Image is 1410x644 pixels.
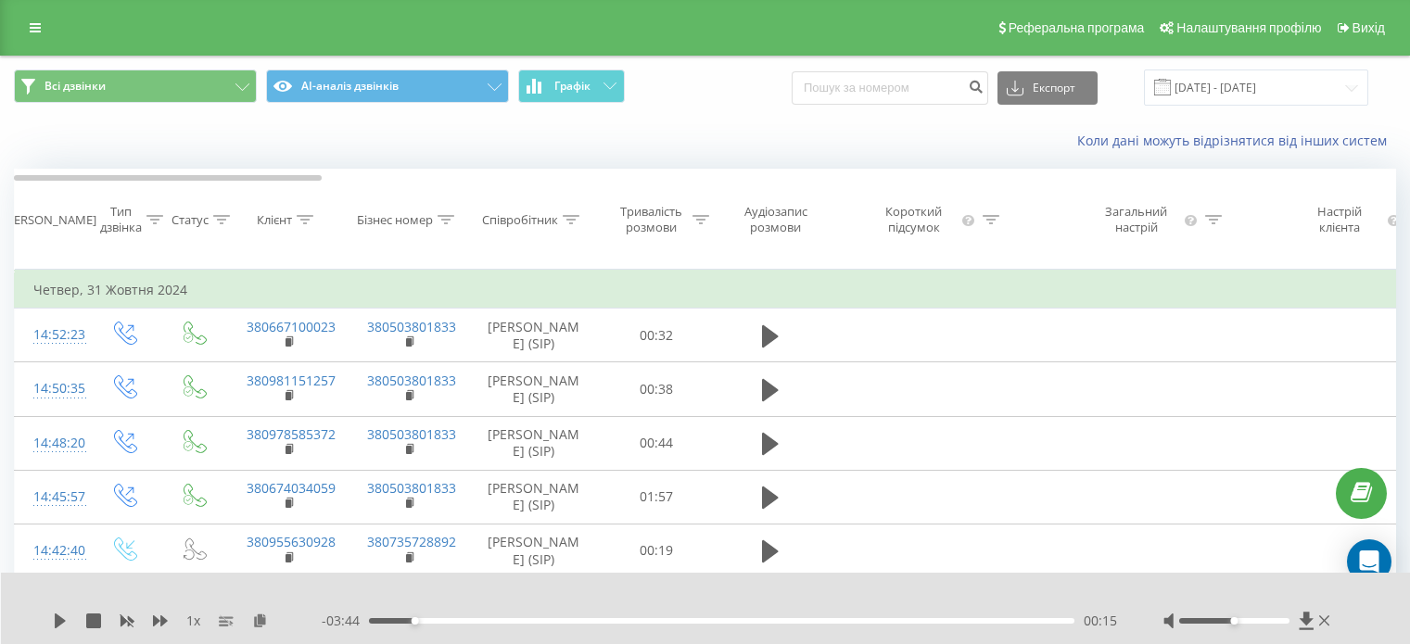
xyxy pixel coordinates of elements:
[44,79,106,94] span: Всі дзвінки
[599,362,715,416] td: 00:38
[469,309,599,362] td: [PERSON_NAME] (SIP)
[186,612,200,630] span: 1 x
[1347,539,1391,584] div: Open Intercom Messenger
[469,470,599,524] td: [PERSON_NAME] (SIP)
[1353,20,1385,35] span: Вихід
[247,533,336,550] a: 380955630928
[1230,617,1238,625] div: Accessibility label
[322,612,369,630] span: - 03:44
[469,416,599,470] td: [PERSON_NAME] (SIP)
[1296,204,1382,235] div: Настрій клієнта
[33,371,70,407] div: 14:50:35
[266,69,509,103] button: AI-аналіз дзвінків
[247,318,336,335] a: 380667100023
[357,212,433,228] div: Бізнес номер
[469,362,599,416] td: [PERSON_NAME] (SIP)
[33,317,70,353] div: 14:52:23
[247,479,336,497] a: 380674034059
[14,69,257,103] button: Всі дзвінки
[730,204,820,235] div: Аудіозапис розмови
[412,617,419,625] div: Accessibility label
[33,479,70,515] div: 14:45:57
[518,69,625,103] button: Графік
[482,212,558,228] div: Співробітник
[257,212,292,228] div: Клієнт
[469,524,599,577] td: [PERSON_NAME] (SIP)
[33,425,70,461] div: 14:48:20
[3,212,96,228] div: [PERSON_NAME]
[367,318,456,335] a: 380503801833
[599,416,715,470] td: 00:44
[171,212,209,228] div: Статус
[599,470,715,524] td: 01:57
[33,533,70,569] div: 14:42:40
[792,71,988,105] input: Пошук за номером
[599,309,715,362] td: 00:32
[1176,20,1321,35] span: Налаштування профілю
[367,479,456,497] a: 380503801833
[1092,204,1181,235] div: Загальний настрій
[599,524,715,577] td: 00:19
[554,80,591,93] span: Графік
[1077,132,1396,149] a: Коли дані можуть відрізнятися вiд інших систем
[870,204,959,235] div: Короткий підсумок
[367,533,456,550] a: 380735728892
[367,372,456,389] a: 380503801833
[1009,20,1145,35] span: Реферальна програма
[247,372,336,389] a: 380981151257
[997,71,1098,105] button: Експорт
[1084,612,1117,630] span: 00:15
[100,204,142,235] div: Тип дзвінка
[615,204,688,235] div: Тривалість розмови
[247,425,336,443] a: 380978585372
[367,425,456,443] a: 380503801833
